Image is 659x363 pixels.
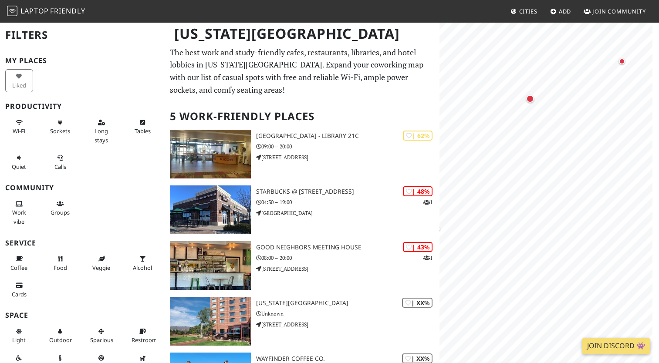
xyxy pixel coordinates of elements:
[51,208,70,216] span: Group tables
[580,3,649,19] a: Join Community
[582,338,650,354] a: Join Discord 👾
[47,115,74,138] button: Sockets
[592,7,646,15] span: Join Community
[521,90,539,108] div: Map marker
[12,336,26,344] span: Natural light
[165,241,439,290] a: Good Neighbors Meeting House | 43% 1 Good Neighbors Meeting House 08:00 – 20:00 [STREET_ADDRESS]
[5,324,33,347] button: Light
[5,184,159,192] h3: Community
[428,220,446,238] div: Map marker
[7,6,17,16] img: LaptopFriendly
[5,22,159,48] h2: Filters
[7,4,85,19] a: LaptopFriendly LaptopFriendly
[135,127,151,135] span: Work-friendly tables
[402,298,433,308] div: | XX%
[47,324,74,347] button: Outdoor
[256,153,439,161] p: [STREET_ADDRESS]
[5,115,33,138] button: Wi-Fi
[129,115,157,138] button: Tables
[256,265,439,273] p: [STREET_ADDRESS]
[165,185,439,234] a: Starbucks @ 9275 N Union Blvd | 48% 1 Starbucks @ [STREET_ADDRESS] 04:30 – 19:00 [GEOGRAPHIC_DATA]
[90,336,113,344] span: Spacious
[129,324,157,347] button: Restroom
[256,209,439,217] p: [GEOGRAPHIC_DATA]
[50,6,85,16] span: Friendly
[47,197,74,220] button: Groups
[12,163,26,171] span: Quiet
[20,6,49,16] span: Laptop
[167,22,437,46] h1: [US_STATE][GEOGRAPHIC_DATA]
[423,254,433,262] p: 1
[95,127,108,144] span: Long stays
[88,324,115,347] button: Spacious
[47,252,74,275] button: Food
[50,127,70,135] span: Power sockets
[256,142,439,151] p: 09:00 – 20:00
[256,320,439,329] p: [STREET_ADDRESS]
[256,198,439,206] p: 04:30 – 19:00
[12,290,27,298] span: Credit cards
[519,7,537,15] span: Cities
[170,241,251,290] img: Good Neighbors Meeting House
[423,198,433,206] p: 1
[5,197,33,229] button: Work vibe
[54,264,67,272] span: Food
[92,264,110,272] span: Veggie
[613,53,631,70] div: Map marker
[170,297,251,346] img: Colorado Springs Marriott
[5,278,33,301] button: Cards
[256,244,439,251] h3: Good Neighbors Meeting House
[5,239,159,247] h3: Service
[256,132,439,140] h3: [GEOGRAPHIC_DATA] - Library 21c
[165,130,439,178] a: Pikes Peak Library District - Library 21c | 62% [GEOGRAPHIC_DATA] - Library 21c 09:00 – 20:00 [ST...
[170,103,434,130] h2: 5 Work-Friendly Places
[13,127,25,135] span: Stable Wi-Fi
[88,252,115,275] button: Veggie
[5,252,33,275] button: Coffee
[54,163,66,171] span: Video/audio calls
[5,102,159,111] h3: Productivity
[507,3,541,19] a: Cities
[170,130,251,178] img: Pikes Peak Library District - Library 21c
[403,186,433,196] div: | 48%
[170,185,251,234] img: Starbucks @ 9275 N Union Blvd
[49,336,72,344] span: Outdoor area
[10,264,27,272] span: Coffee
[5,151,33,174] button: Quiet
[12,208,26,225] span: People working
[256,299,439,307] h3: [US_STATE][GEOGRAPHIC_DATA]
[165,297,439,346] a: Colorado Springs Marriott | XX% [US_STATE][GEOGRAPHIC_DATA] Unknown [STREET_ADDRESS]
[256,355,439,363] h3: Wayfinder Coffee Co.
[47,151,74,174] button: Calls
[5,57,159,65] h3: My Places
[547,3,575,19] a: Add
[88,115,115,147] button: Long stays
[403,131,433,141] div: | 62%
[132,336,157,344] span: Restroom
[559,7,571,15] span: Add
[403,242,433,252] div: | 43%
[256,188,439,195] h3: Starbucks @ [STREET_ADDRESS]
[5,311,159,319] h3: Space
[256,309,439,318] p: Unknown
[256,254,439,262] p: 08:00 – 20:00
[133,264,152,272] span: Alcohol
[129,252,157,275] button: Alcohol
[170,46,434,96] p: The best work and study-friendly cafes, restaurants, libraries, and hotel lobbies in [US_STATE][G...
